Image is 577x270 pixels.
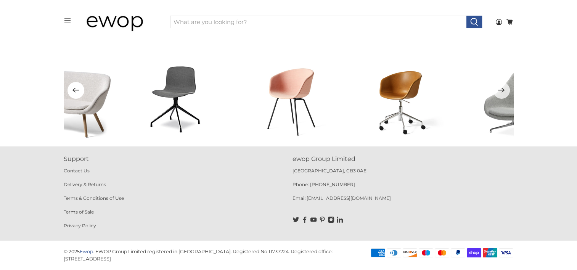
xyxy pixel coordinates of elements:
[64,168,90,174] a: Contact Us
[293,181,514,195] p: Phone: [PHONE_NUMBER]
[64,182,106,187] a: Delivery & Returns
[293,154,514,164] p: ewop Group Limited
[293,195,514,209] p: Email:
[64,249,94,254] p: © 2025 .
[170,16,467,29] input: What are you looking for?
[64,154,285,164] p: Support
[80,249,93,254] a: Ewop
[64,209,94,215] a: Terms of Sale
[493,82,510,99] button: Next
[293,167,514,181] p: [GEOGRAPHIC_DATA], CB3 0AE
[307,195,391,201] a: [EMAIL_ADDRESS][DOMAIN_NAME]
[64,223,96,228] a: Privacy Policy
[68,82,84,99] button: Previous
[64,249,333,262] p: EWOP Group Limited registered in [GEOGRAPHIC_DATA]. Registered No 11737224. Registered office: [S...
[64,195,124,201] a: Terms & Conditions of Use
